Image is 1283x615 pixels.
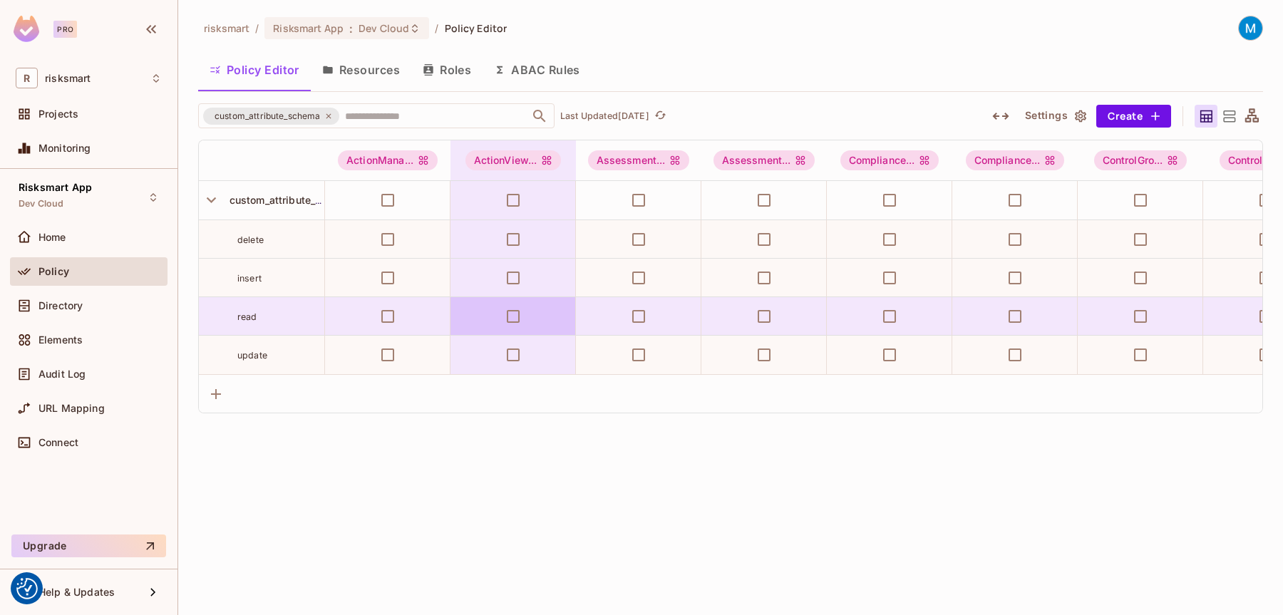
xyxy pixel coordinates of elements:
li: / [255,21,259,35]
p: Last Updated [DATE] [560,110,649,122]
button: Roles [411,52,483,88]
span: Elements [38,334,83,346]
span: URL Mapping [38,403,105,414]
div: Assessment... [713,150,815,170]
span: ComplianceManager [840,150,939,170]
img: Matt Rudd [1239,16,1262,40]
div: custom_attribute_schema [203,108,339,125]
button: Policy Editor [198,52,311,88]
div: ActionMana... [338,150,438,170]
button: Open [530,106,550,126]
button: ABAC Rules [483,52,592,88]
span: AssessmentViewer [713,150,815,170]
button: refresh [652,108,669,125]
button: Upgrade [11,534,166,557]
span: custom_attribute_schema [206,109,329,123]
span: delete [237,234,264,245]
span: custom_attribute_schema [224,194,353,206]
span: ControlGroupManager [1094,150,1187,170]
span: Directory [38,300,83,311]
span: ActionViewer [465,150,562,170]
span: Policy Editor [445,21,507,35]
button: Settings [1019,105,1091,128]
div: ControlGro... [1094,150,1187,170]
button: Create [1096,105,1171,128]
span: Dev Cloud [19,198,63,210]
span: Home [38,232,66,243]
span: AssessmentManager [588,150,690,170]
span: read [237,311,257,322]
div: Assessment... [588,150,690,170]
span: R [16,68,38,88]
span: Help & Updates [38,586,115,598]
button: Resources [311,52,411,88]
span: Policy [38,266,69,277]
span: Connect [38,437,78,448]
li: / [435,21,438,35]
span: Projects [38,108,78,120]
span: ActionManager [338,150,438,170]
img: Revisit consent button [16,578,38,599]
div: Pro [53,21,77,38]
span: the active workspace [204,21,249,35]
span: Monitoring [38,143,91,154]
div: ActionView... [465,150,562,170]
span: refresh [654,109,666,123]
div: Compliance... [966,150,1065,170]
span: Dev Cloud [359,21,409,35]
span: Audit Log [38,368,86,380]
span: ComplianceViewer [966,150,1065,170]
span: : [349,23,354,34]
span: Click to refresh data [649,108,669,125]
span: update [237,350,267,361]
img: SReyMgAAAABJRU5ErkJggg== [14,16,39,42]
span: insert [237,273,262,284]
span: Workspace: risksmart [45,73,91,84]
div: Compliance... [840,150,939,170]
button: Consent Preferences [16,578,38,599]
span: Risksmart App [273,21,344,35]
span: Risksmart App [19,182,92,193]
